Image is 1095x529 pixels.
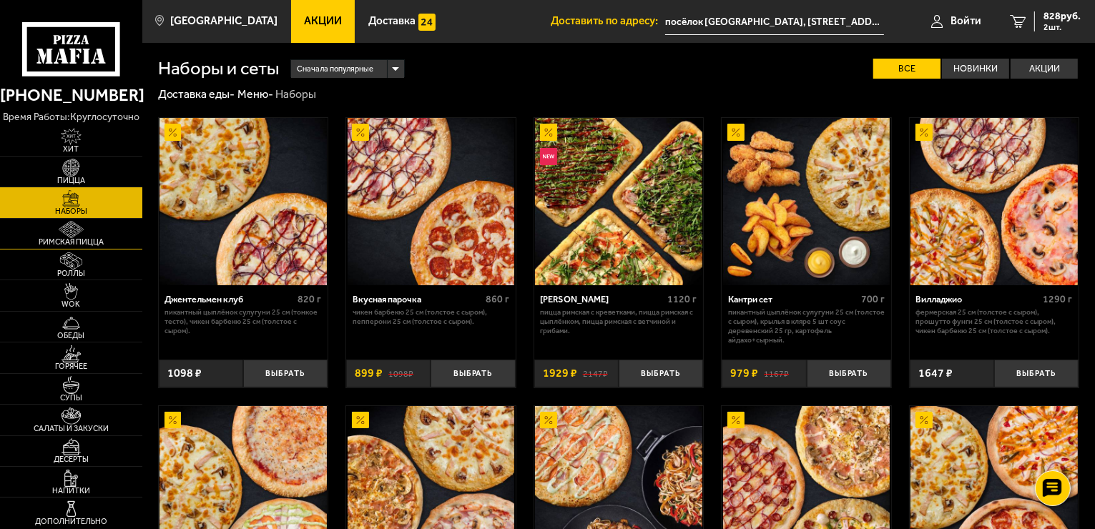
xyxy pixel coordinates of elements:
img: Акционный [352,412,369,429]
p: Пицца Римская с креветками, Пицца Римская с цыплёнком, Пицца Римская с ветчиной и грибами. [540,308,697,335]
a: АкционныйВкусная парочка [346,118,516,285]
p: Фермерская 25 см (толстое с сыром), Прошутто Фунги 25 см (толстое с сыром), Чикен Барбекю 25 см (... [915,308,1072,335]
a: АкционныйНовинкаМама Миа [534,118,704,285]
span: 700 г [861,293,885,305]
a: АкционныйДжентельмен клуб [159,118,328,285]
span: 820 г [298,293,321,305]
span: 899 ₽ [355,367,383,379]
span: 1290 г [1044,293,1073,305]
label: Все [873,59,941,79]
a: АкционныйВилладжио [910,118,1079,285]
span: 1929 ₽ [543,367,577,379]
img: Акционный [727,124,745,141]
img: Акционный [165,412,182,429]
img: Акционный [165,124,182,141]
p: Пикантный цыплёнок сулугуни 25 см (толстое с сыром), крылья в кляре 5 шт соус деревенский 25 гр, ... [728,308,885,345]
img: Новинка [540,148,557,165]
span: Акции [304,16,342,26]
a: Меню- [237,87,273,101]
img: Акционный [915,412,933,429]
img: Акционный [540,124,557,141]
p: Пикантный цыплёнок сулугуни 25 см (тонкое тесто), Чикен Барбекю 25 см (толстое с сыром). [165,308,321,335]
a: Доставка еды- [158,87,235,101]
img: Мама Миа [535,118,702,285]
span: 2 шт. [1044,23,1081,31]
a: АкционныйКантри сет [722,118,891,285]
input: Ваш адрес доставки [665,9,884,35]
span: 1647 ₽ [918,367,953,379]
div: Джентельмен клуб [165,294,294,305]
s: 1167 ₽ [764,367,789,379]
span: [GEOGRAPHIC_DATA] [170,16,278,26]
button: Выбрать [994,360,1079,387]
img: Джентельмен клуб [159,118,327,285]
button: Выбрать [243,360,328,387]
label: Новинки [942,59,1009,79]
span: Доставка [368,16,416,26]
span: 828 руб. [1044,11,1081,21]
label: Акции [1011,59,1078,79]
img: 15daf4d41897b9f0e9f617042186c801.svg [418,14,436,31]
s: 1098 ₽ [388,367,413,379]
div: Кантри сет [728,294,858,305]
div: Вилладжио [915,294,1039,305]
div: Наборы [275,87,316,102]
button: Выбрать [619,360,703,387]
img: Акционный [727,412,745,429]
h1: Наборы и сеты [158,59,280,78]
div: Вкусная парочка [353,294,482,305]
span: 979 ₽ [730,367,758,379]
img: Вилладжио [910,118,1078,285]
div: [PERSON_NAME] [540,294,664,305]
img: Акционный [352,124,369,141]
img: Акционный [540,412,557,429]
span: Доставить по адресу: [551,16,665,26]
span: Сначала популярные [297,59,373,80]
img: Кантри сет [723,118,890,285]
span: 860 г [486,293,509,305]
span: 1120 г [668,293,697,305]
img: Акционный [915,124,933,141]
button: Выбрать [807,360,891,387]
img: Вкусная парочка [348,118,515,285]
s: 2147 ₽ [583,367,608,379]
p: Чикен Барбекю 25 см (толстое с сыром), Пепперони 25 см (толстое с сыром). [353,308,509,327]
button: Выбрать [431,360,515,387]
span: 1098 ₽ [167,367,202,379]
span: Войти [951,16,981,26]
